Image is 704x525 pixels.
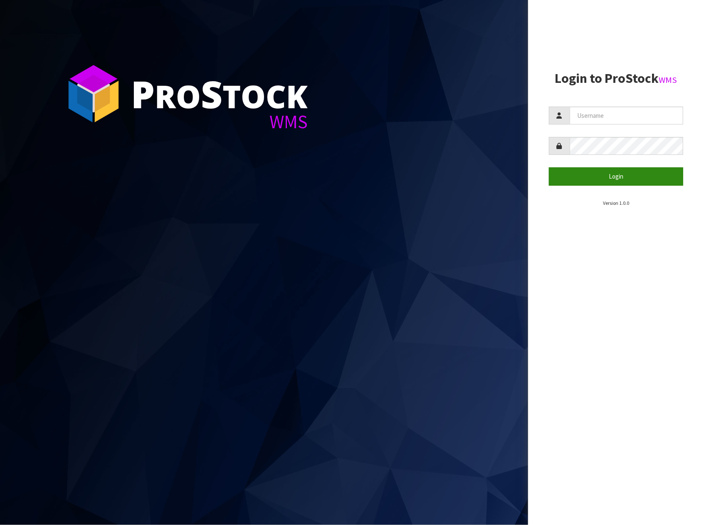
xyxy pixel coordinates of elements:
div: ro tock [131,75,308,112]
small: Version 1.0.0 [603,200,629,206]
span: P [131,68,155,119]
input: Username [570,107,683,124]
div: WMS [131,112,308,131]
span: S [201,68,222,119]
small: WMS [659,75,677,85]
img: ProStock Cube [62,62,125,125]
button: Login [549,167,683,185]
h2: Login to ProStock [549,71,683,86]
